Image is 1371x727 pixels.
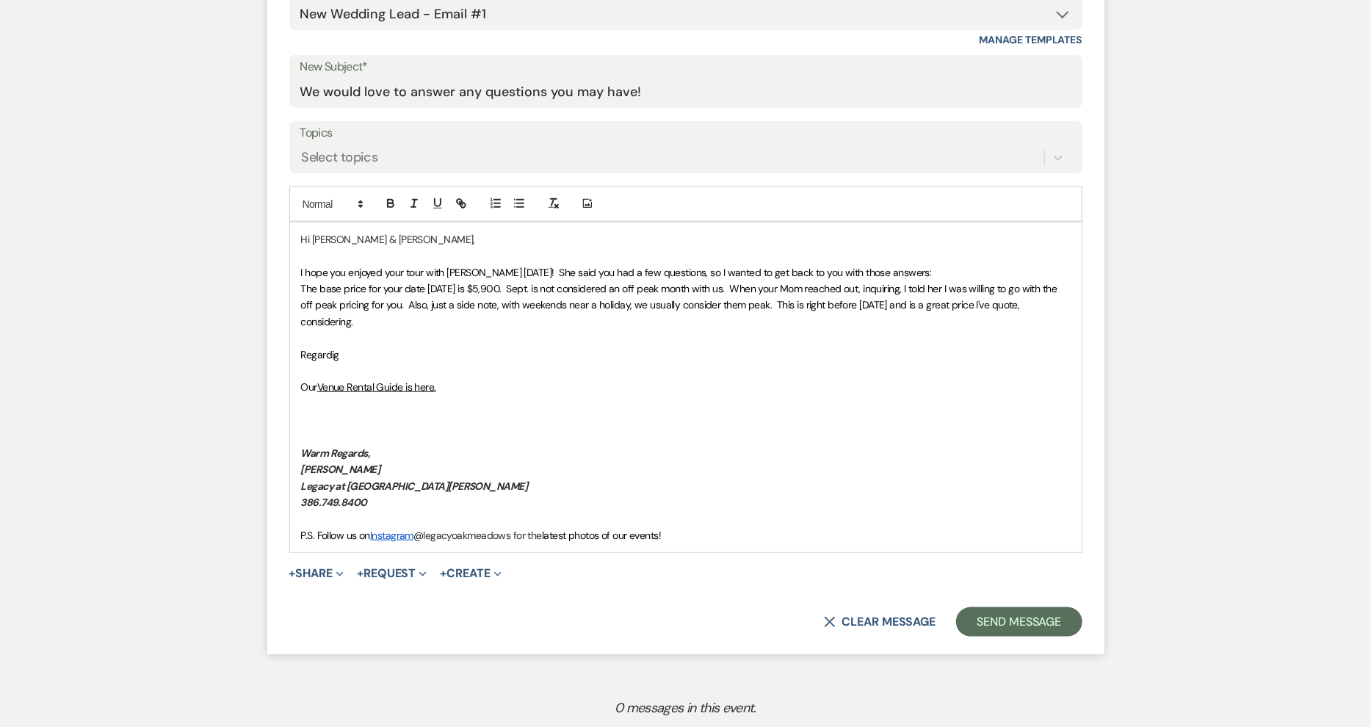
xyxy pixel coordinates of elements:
a: Manage Templates [980,33,1082,46]
a: Instagram [370,529,413,542]
button: Clear message [824,616,936,628]
div: Select topics [302,148,378,167]
span: latest photos of our events! [542,529,661,542]
label: Topics [300,123,1071,144]
p: Hi [PERSON_NAME] & [PERSON_NAME], [301,231,1071,247]
p: legacyoakmeadows for the [301,527,1071,543]
em: Warm Regards, [301,446,370,460]
em: Legacy at [GEOGRAPHIC_DATA][PERSON_NAME] [301,480,528,493]
span: The base price for your date [DATE] is $5,900. Sept. is not considered an off peak month with us.... [301,282,1060,328]
button: Request [357,568,427,579]
em: [PERSON_NAME] [301,463,380,476]
button: Create [440,568,501,579]
span: + [289,568,296,579]
a: Venue Rental Guide is here [317,380,434,394]
em: 386.749.8400 [301,496,367,509]
span: P.S. Follow us on [301,529,370,542]
p: 0 messages in this event. [300,698,1071,719]
span: + [357,568,363,579]
a: . [434,380,435,394]
span: + [440,568,446,579]
button: Send Message [956,607,1082,637]
button: Share [289,568,344,579]
span: @ [413,529,423,542]
span: Regardig [301,348,340,361]
span: I hope you enjoyed your tour with [PERSON_NAME] [DATE]! She said you had a few questions, so I wa... [301,266,932,279]
span: Our [301,380,317,394]
label: New Subject* [300,57,1071,78]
